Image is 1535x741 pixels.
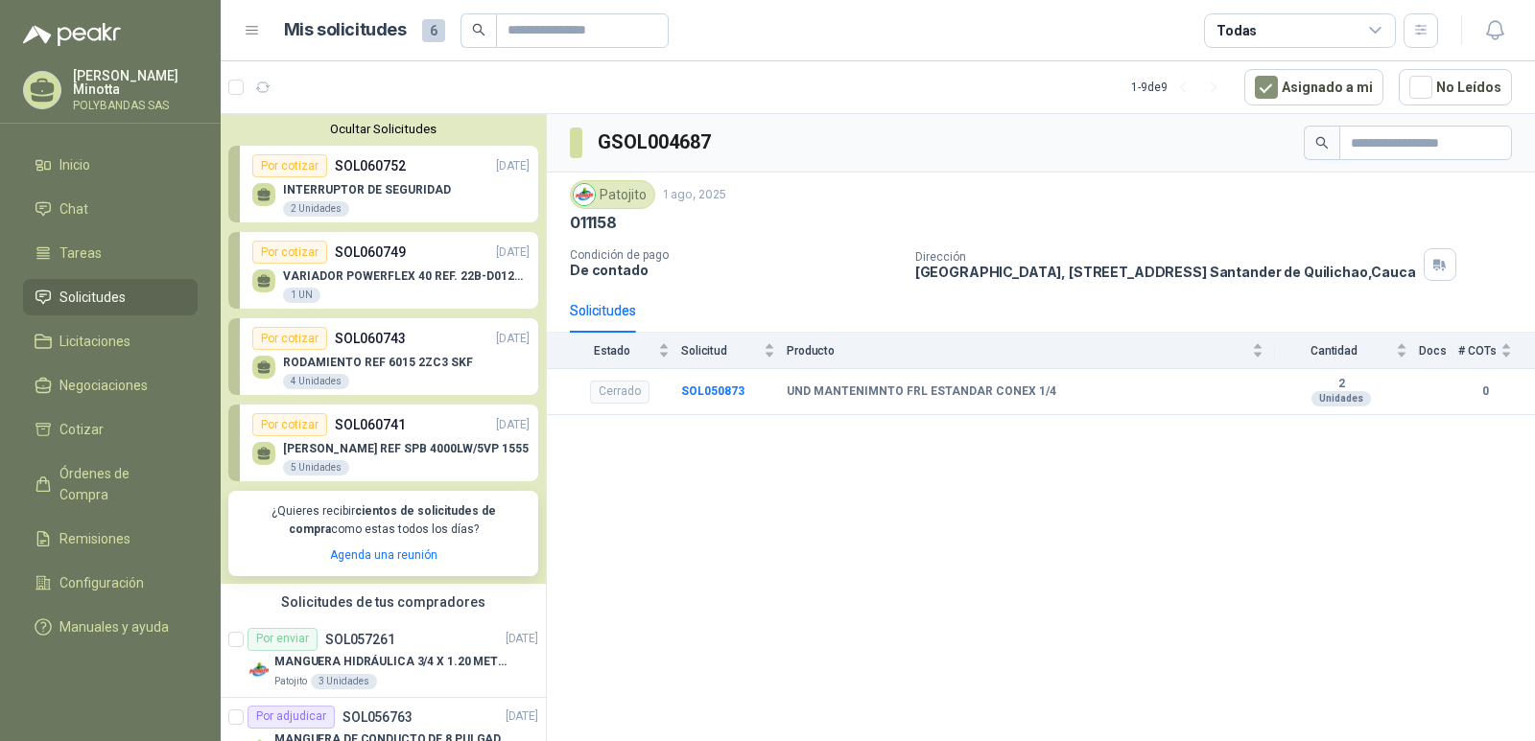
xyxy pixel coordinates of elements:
p: SOL057261 [325,633,395,646]
p: [DATE] [506,630,538,648]
div: Por cotizar [252,413,327,436]
span: Remisiones [59,528,130,549]
span: Licitaciones [59,331,130,352]
p: ¿Quieres recibir como estas todos los días? [240,502,527,539]
a: Por cotizarSOL060752[DATE] INTERRUPTOR DE SEGURIDAD2 Unidades [228,146,538,222]
th: Docs [1419,333,1458,368]
span: Estado [570,344,654,358]
b: cientos de solicitudes de compra [289,504,496,536]
span: Producto [787,344,1248,358]
p: SOL060743 [335,328,406,349]
a: Cotizar [23,411,198,448]
div: Por adjudicar [248,706,335,729]
a: Licitaciones [23,323,198,359]
span: Inicio [59,154,90,175]
a: Tareas [23,235,198,271]
a: SOL050873 [681,384,744,398]
p: SOL056763 [342,710,413,724]
img: Company Logo [248,659,271,682]
p: Dirección [915,250,1416,264]
a: Solicitudes [23,279,198,315]
div: Unidades [1311,391,1371,406]
a: Por cotizarSOL060741[DATE] [PERSON_NAME] REF SPB 4000LW/5VP 15555 Unidades [228,405,538,481]
th: Producto [787,333,1275,368]
div: 1 - 9 de 9 [1131,72,1229,103]
a: Negociaciones [23,367,198,404]
p: [DATE] [496,157,530,175]
a: Agenda una reunión [330,548,437,562]
p: VARIADOR POWERFLEX 40 REF. 22B-D012N104 [283,269,530,283]
button: Asignado a mi [1244,69,1383,105]
div: Solicitudes [570,300,636,321]
a: Por cotizarSOL060749[DATE] VARIADOR POWERFLEX 40 REF. 22B-D012N1041 UN [228,232,538,309]
img: Logo peakr [23,23,121,46]
span: # COTs [1458,344,1497,358]
p: 011158 [570,213,617,233]
p: MANGUERA HIDRÁULICA 3/4 X 1.20 METROS DE LONGITUD HR-HR-ACOPLADA [274,653,513,671]
div: Ocultar SolicitudesPor cotizarSOL060752[DATE] INTERRUPTOR DE SEGURIDAD2 UnidadesPor cotizarSOL060... [221,114,546,584]
div: 5 Unidades [283,460,349,475]
p: [PERSON_NAME] Minotta [73,69,198,96]
img: Company Logo [574,184,595,205]
th: Estado [547,333,681,368]
div: Solicitudes de tus compradores [221,584,546,620]
span: search [1315,136,1329,150]
p: [DATE] [506,707,538,726]
span: Cotizar [59,419,104,440]
button: Ocultar Solicitudes [228,122,538,136]
div: Por cotizar [252,154,327,177]
p: De contado [570,262,900,278]
th: Solicitud [681,333,787,368]
a: Chat [23,191,198,227]
p: SOL060741 [335,414,406,435]
span: Tareas [59,243,102,264]
p: [GEOGRAPHIC_DATA], [STREET_ADDRESS] Santander de Quilichao , Cauca [915,264,1416,280]
span: Solicitud [681,344,760,358]
h1: Mis solicitudes [284,16,407,44]
div: Por cotizar [252,327,327,350]
h3: GSOL004687 [598,127,714,157]
p: 1 ago, 2025 [663,186,726,204]
span: 6 [422,19,445,42]
p: POLYBANDAS SAS [73,100,198,111]
a: Inicio [23,147,198,183]
span: Chat [59,198,88,220]
th: Cantidad [1275,333,1419,368]
p: INTERRUPTOR DE SEGURIDAD [283,183,451,197]
span: Negociaciones [59,375,148,396]
th: # COTs [1458,333,1535,368]
span: Órdenes de Compra [59,463,179,505]
a: Por cotizarSOL060743[DATE] RODAMIENTO REF 6015 2ZC3 SKF4 Unidades [228,318,538,395]
a: Órdenes de Compra [23,455,198,513]
span: search [472,23,485,36]
div: 1 UN [283,288,320,303]
p: SOL060749 [335,242,406,263]
div: Cerrado [590,381,649,404]
b: 0 [1458,382,1512,401]
span: Solicitudes [59,287,126,308]
div: 3 Unidades [311,674,377,689]
div: Todas [1216,20,1257,41]
a: Manuales y ayuda [23,609,198,645]
span: Manuales y ayuda [59,616,169,637]
a: Configuración [23,565,198,601]
p: [DATE] [496,243,530,262]
p: Condición de pago [570,248,900,262]
a: Por enviarSOL057261[DATE] Company LogoMANGUERA HIDRÁULICA 3/4 X 1.20 METROS DE LONGITUD HR-HR-ACO... [221,620,546,698]
div: Por cotizar [252,241,327,264]
b: 2 [1275,377,1407,392]
p: RODAMIENTO REF 6015 2ZC3 SKF [283,356,473,369]
p: [DATE] [496,416,530,434]
span: Cantidad [1275,344,1392,358]
p: [PERSON_NAME] REF SPB 4000LW/5VP 1555 [283,442,529,455]
p: Patojito [274,674,307,689]
div: 2 Unidades [283,201,349,217]
a: Remisiones [23,521,198,557]
button: No Leídos [1399,69,1512,105]
p: SOL060752 [335,155,406,176]
div: 4 Unidades [283,374,349,389]
span: Configuración [59,572,144,593]
p: [DATE] [496,330,530,348]
div: Por enviar [248,628,318,651]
